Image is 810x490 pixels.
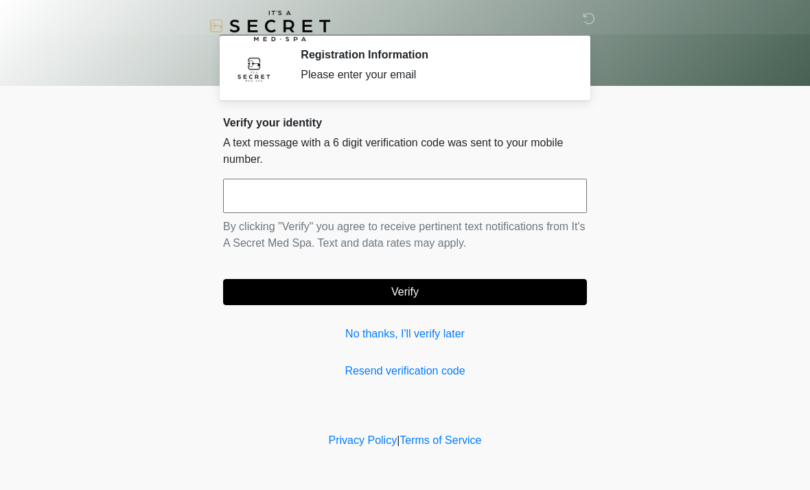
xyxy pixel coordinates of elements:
[223,219,587,252] p: By clicking "Verify" you agree to receive pertinent text notifications from It's A Secret Med Spa...
[223,363,587,379] a: Resend verification code
[301,48,566,61] h2: Registration Information
[301,67,566,83] div: Please enter your email
[223,135,587,168] p: A text message with a 6 digit verification code was sent to your mobile number.
[223,279,587,305] button: Verify
[209,10,330,41] img: It's A Secret Med Spa Logo
[223,326,587,342] a: No thanks, I'll verify later
[223,116,587,129] h2: Verify your identity
[400,434,481,446] a: Terms of Service
[329,434,397,446] a: Privacy Policy
[233,48,275,89] img: Agent Avatar
[397,434,400,446] a: |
